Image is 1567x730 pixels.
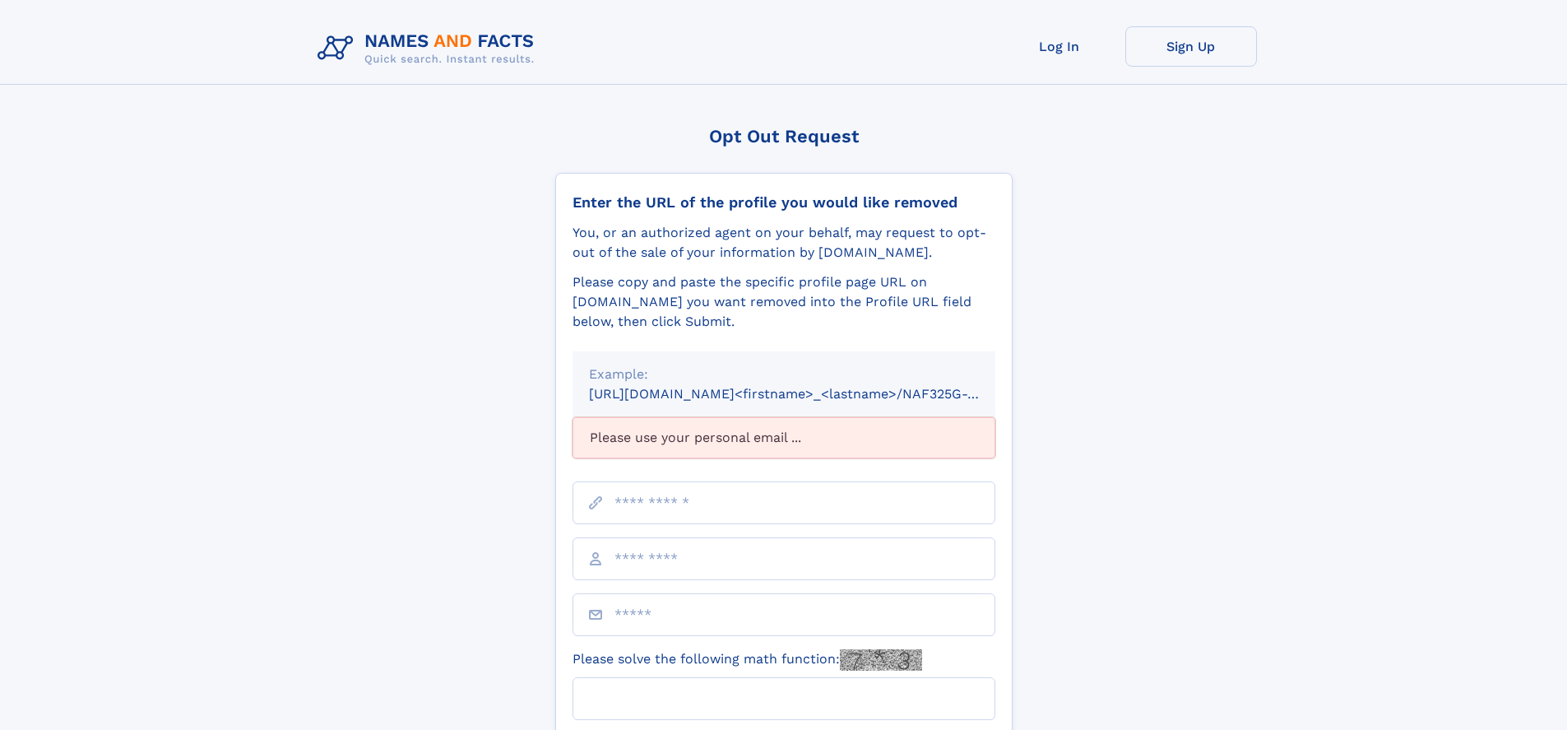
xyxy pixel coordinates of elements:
img: Logo Names and Facts [311,26,548,71]
div: Please copy and paste the specific profile page URL on [DOMAIN_NAME] you want removed into the Pr... [573,272,995,332]
small: [URL][DOMAIN_NAME]<firstname>_<lastname>/NAF325G-xxxxxxxx [589,386,1027,402]
div: Opt Out Request [555,126,1013,146]
div: You, or an authorized agent on your behalf, may request to opt-out of the sale of your informatio... [573,223,995,263]
div: Please use your personal email ... [573,417,995,458]
a: Log In [994,26,1125,67]
div: Enter the URL of the profile you would like removed [573,193,995,212]
a: Sign Up [1125,26,1257,67]
label: Please solve the following math function: [573,649,922,671]
div: Example: [589,365,979,384]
